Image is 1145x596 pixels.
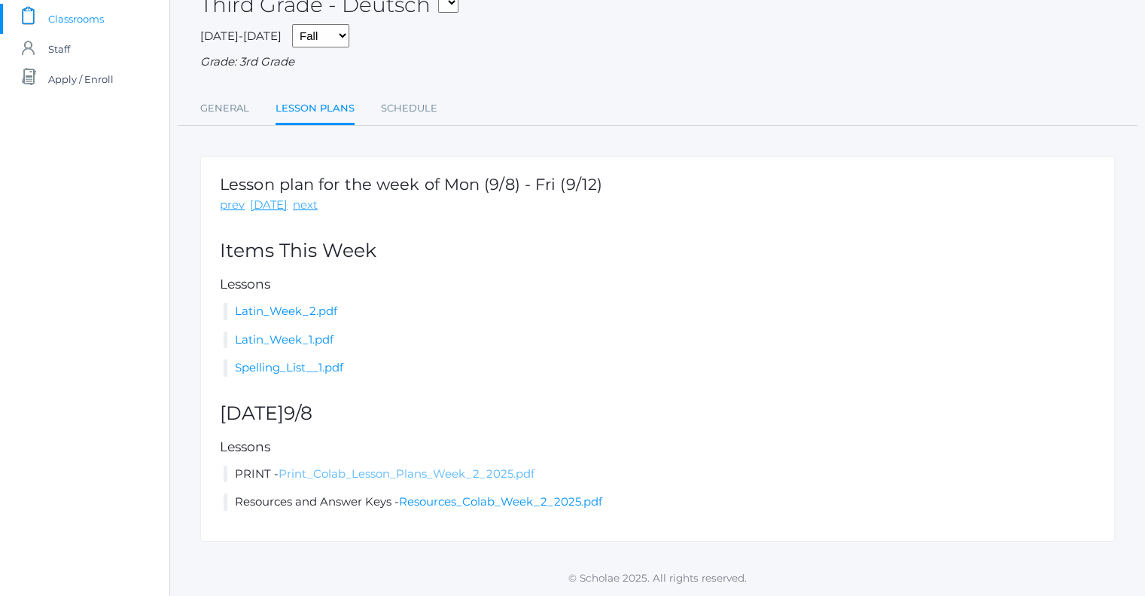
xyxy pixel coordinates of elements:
[235,304,337,318] a: Latin_Week_2.pdf
[293,197,318,214] a: next
[220,403,1095,424] h2: [DATE]
[200,53,1115,71] div: Grade: 3rd Grade
[381,93,437,124] a: Schedule
[220,176,602,193] h1: Lesson plan for the week of Mon (9/8) - Fri (9/12)
[220,277,1095,292] h5: Lessons
[250,197,288,214] a: [DATE]
[48,4,104,34] span: Classrooms
[235,360,343,374] a: Spelling_List__1.pdf
[200,29,282,43] span: [DATE]-[DATE]
[224,494,1095,511] li: Resources and Answer Keys -
[200,93,249,124] a: General
[220,240,1095,261] h2: Items This Week
[48,34,70,64] span: Staff
[170,570,1145,585] p: © Scholae 2025. All rights reserved.
[235,332,333,347] a: Latin_Week_1.pdf
[220,197,245,214] a: prev
[224,466,1095,483] li: PRINT -
[399,494,602,509] a: Resources_Colab_Week_2_2025.pdf
[279,466,534,481] a: Print_Colab_Lesson_Plans_Week_2_2025.pdf
[48,64,114,94] span: Apply / Enroll
[276,93,355,126] a: Lesson Plans
[284,402,312,424] span: 9/8
[220,440,1095,454] h5: Lessons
